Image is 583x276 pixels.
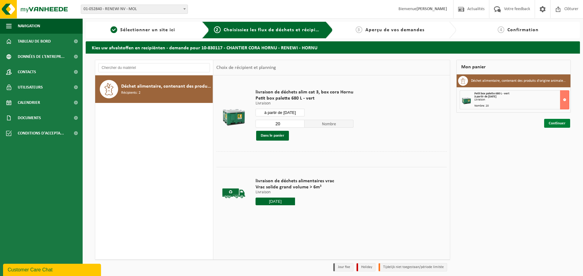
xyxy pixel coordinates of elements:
span: Contacts [18,64,36,80]
li: Jour fixe [333,263,353,271]
strong: à partir de [DATE] [474,95,496,98]
span: Documents [18,110,41,126]
input: Chercher du matériel [98,63,210,72]
span: Aperçu de vos demandes [365,28,424,32]
div: Nombre: 20 [474,104,569,108]
button: Dans le panier [256,131,289,141]
span: Sélectionner un site ici [120,28,175,32]
span: Récipients: 2 [121,90,140,96]
button: Déchet alimentaire, contenant des produits d'origine animale, emballage mélangé (sans verre), cat... [95,75,213,103]
span: 01-052840 - RENEWI NV - MOL [81,5,188,14]
input: Sélectionnez date [256,198,295,205]
a: 1Sélectionner un site ici [89,26,197,34]
span: Déchet alimentaire, contenant des produits d'origine animale, emballage mélangé (sans verre), cat 3 [121,83,211,90]
a: Continuer [544,119,570,128]
iframe: chat widget [3,263,102,276]
span: 1 [110,26,117,33]
span: livraison de déchets alim cat 3, box cora Hornu [256,89,353,95]
li: Holiday [357,263,376,271]
strong: [PERSON_NAME] [417,7,447,11]
span: Petit box palette 680 L - vert [256,95,353,101]
span: Calendrier [18,95,40,110]
span: livraison de déchets alimentaires vrac [256,178,334,184]
div: Mon panier [456,60,571,74]
span: Vrac solide grand volume > 6m³ [256,184,334,190]
h2: Kies uw afvalstoffen en recipiënten - demande pour 10-830117 - CHANTIER CORA HORNU - RENEWI - HORNU [86,41,580,53]
span: Navigation [18,18,40,34]
span: Tableau de bord [18,34,51,49]
div: Choix de récipient et planning [213,60,279,75]
h3: Déchet alimentaire, contenant des produits d'origine animale, emballage mélangé (sans verre), cat 3 [471,76,566,86]
span: Données de l'entrepr... [18,49,65,64]
li: Tijdelijk niet toegestaan/période limitée [379,263,447,271]
span: 3 [356,26,362,33]
span: 01-052840 - RENEWI NV - MOL [81,5,188,13]
span: 2 [214,26,221,33]
span: Petit box palette 680 L - vert [474,92,509,95]
span: Conditions d'accepta... [18,126,64,141]
span: 4 [498,26,504,33]
span: Utilisateurs [18,80,43,95]
span: Choisissiez les flux de déchets et récipients [224,28,326,32]
p: Livraison [256,190,334,195]
div: Livraison [474,98,569,101]
span: Nombre [305,120,353,128]
input: Sélectionnez date [256,109,305,116]
p: Livraison [256,101,353,106]
span: Confirmation [507,28,539,32]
